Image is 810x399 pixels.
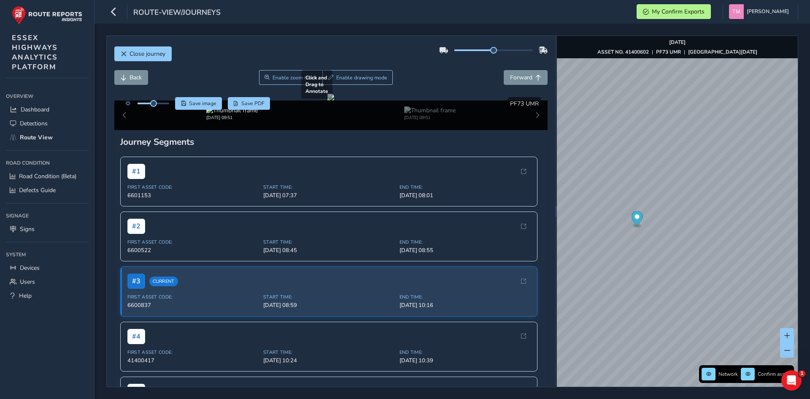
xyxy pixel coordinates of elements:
[127,349,259,356] span: First Asset Code:
[127,184,259,190] span: First Asset Code:
[6,117,88,130] a: Detections
[263,294,394,300] span: Start Time:
[130,73,142,81] span: Back
[6,169,88,183] a: Road Condition (Beta)
[400,294,531,300] span: End Time:
[127,294,259,300] span: First Asset Code:
[19,186,56,194] span: Defects Guide
[799,370,805,377] span: 1
[504,70,548,85] button: Forward
[404,106,456,114] img: Thumbnail frame
[729,4,744,19] img: diamond-layout
[747,4,789,19] span: [PERSON_NAME]
[127,274,145,289] span: # 3
[189,100,216,107] span: Save image
[263,301,394,309] span: [DATE] 08:59
[718,371,738,377] span: Network
[6,261,88,275] a: Devices
[729,4,792,19] button: [PERSON_NAME]
[6,183,88,197] a: Defects Guide
[130,50,165,58] span: Close journey
[597,49,649,55] strong: ASSET NO. 41400602
[20,133,53,141] span: Route View
[259,70,323,85] button: Zoom
[510,73,532,81] span: Forward
[263,349,394,356] span: Start Time:
[263,184,394,190] span: Start Time:
[127,219,145,234] span: # 2
[510,100,539,108] span: PF73 UMR
[20,264,40,272] span: Devices
[114,46,172,61] button: Close journey
[241,100,265,107] span: Save PDF
[652,8,705,16] span: My Confirm Exports
[175,97,222,110] button: Save
[400,184,531,190] span: End Time:
[669,39,686,46] strong: [DATE]
[149,277,178,286] span: Current
[781,370,802,391] iframe: Intercom live chat
[127,357,259,364] span: 41400417
[758,371,791,377] span: Confirm assets
[6,222,88,236] a: Signs
[133,7,221,19] span: route-view/journeys
[12,33,58,72] span: ESSEX HIGHWAYS ANALYTICS PLATFORM
[6,248,88,261] div: System
[206,114,258,121] div: [DATE] 09:51
[404,114,456,121] div: [DATE] 09:51
[322,70,393,85] button: Draw
[637,4,711,19] button: My Confirm Exports
[400,349,531,356] span: End Time:
[263,247,394,254] span: [DATE] 08:45
[20,225,35,233] span: Signs
[127,384,145,399] span: # 5
[20,278,35,286] span: Users
[19,292,32,300] span: Help
[400,247,531,254] span: [DATE] 08:55
[127,329,145,344] span: # 4
[6,157,88,169] div: Road Condition
[6,103,88,117] a: Dashboard
[127,239,259,245] span: First Asset Code:
[597,49,757,55] div: | |
[400,357,531,364] span: [DATE] 10:39
[114,70,148,85] button: Back
[127,247,259,254] span: 6600522
[656,49,681,55] strong: PF73 UMR
[273,74,317,81] span: Enable zoom mode
[206,106,258,114] img: Thumbnail frame
[400,301,531,309] span: [DATE] 10:16
[6,209,88,222] div: Signage
[127,164,145,179] span: # 1
[228,97,270,110] button: PDF
[263,239,394,245] span: Start Time:
[127,301,259,309] span: 6600837
[127,192,259,199] span: 6601153
[6,289,88,303] a: Help
[120,136,542,148] div: Journey Segments
[336,74,387,81] span: Enable drawing mode
[6,130,88,144] a: Route View
[263,192,394,199] span: [DATE] 07:37
[6,275,88,289] a: Users
[12,6,82,25] img: rr logo
[263,357,394,364] span: [DATE] 10:24
[6,90,88,103] div: Overview
[631,211,643,228] div: Map marker
[400,239,531,245] span: End Time:
[688,49,757,55] strong: [GEOGRAPHIC_DATA][DATE]
[19,172,76,180] span: Road Condition (Beta)
[20,119,48,128] span: Detections
[400,192,531,199] span: [DATE] 08:01
[21,106,49,114] span: Dashboard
